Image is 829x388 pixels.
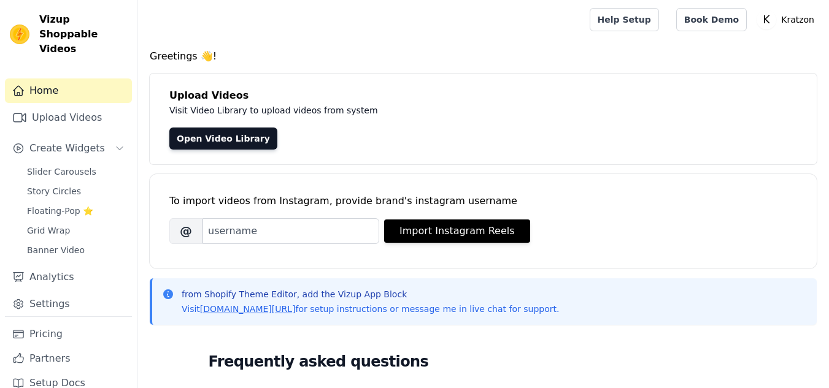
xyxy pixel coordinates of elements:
button: Import Instagram Reels [384,219,530,243]
span: Create Widgets [29,141,105,156]
span: Floating-Pop ⭐ [27,205,93,217]
a: Upload Videos [5,105,132,130]
a: Home [5,78,132,103]
h4: Greetings 👋! [150,49,817,64]
a: Story Circles [20,183,132,200]
a: Settings [5,292,132,316]
h2: Frequently asked questions [209,349,758,374]
a: Pricing [5,322,132,346]
a: Floating-Pop ⭐ [20,202,132,219]
a: Analytics [5,265,132,289]
a: Banner Video [20,242,132,259]
a: Open Video Library [169,127,277,150]
input: username [202,218,379,244]
p: Visit Video Library to upload videos from system [169,103,719,118]
a: Grid Wrap [20,222,132,239]
h4: Upload Videos [169,88,797,103]
button: K Kratzon [757,9,819,31]
p: Kratzon [776,9,819,31]
span: Vizup Shoppable Videos [39,12,127,56]
span: Story Circles [27,185,81,197]
span: Banner Video [27,244,85,256]
a: Help Setup [590,8,659,31]
text: K [763,13,771,26]
a: [DOMAIN_NAME][URL] [200,304,296,314]
a: Book Demo [676,8,747,31]
a: Partners [5,346,132,371]
img: Vizup [10,25,29,44]
span: @ [169,218,202,244]
div: To import videos from Instagram, provide brand's instagram username [169,194,797,208]
span: Grid Wrap [27,224,70,237]
a: Slider Carousels [20,163,132,180]
p: Visit for setup instructions or message me in live chat for support. [182,303,559,315]
span: Slider Carousels [27,165,96,178]
p: from Shopify Theme Editor, add the Vizup App Block [182,288,559,300]
button: Create Widgets [5,136,132,161]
